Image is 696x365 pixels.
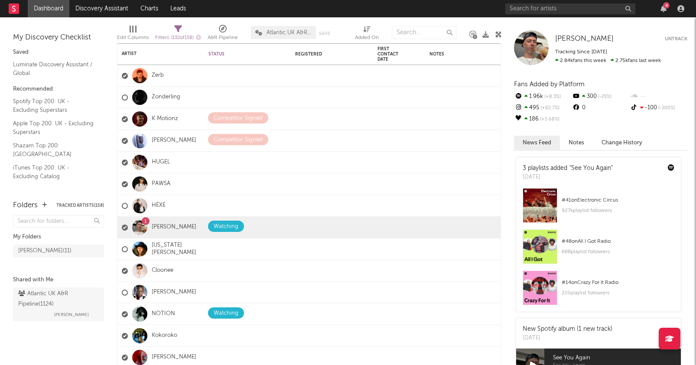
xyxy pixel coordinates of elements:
[555,58,606,63] span: 2.84k fans this week
[523,173,613,182] div: [DATE]
[152,224,196,231] a: [PERSON_NAME]
[562,288,674,298] div: 215 playlist followers
[572,91,629,102] div: 300
[523,325,612,334] div: New Spotify album (1 new track)
[152,159,170,166] a: HUGEL
[152,354,196,361] a: [PERSON_NAME]
[152,202,166,209] a: HËXĖ
[214,308,238,319] div: Watching
[562,277,674,288] div: # 14 on Crazy For It Radio
[214,222,238,232] div: Watching
[13,141,95,159] a: Shazam Top 200: [GEOGRAPHIC_DATA]
[543,95,561,99] span: +8.3 %
[13,97,95,114] a: Spotify Top 200: UK - Excluding Superstars
[54,310,89,320] span: [PERSON_NAME]
[355,33,379,43] div: Added On
[514,114,572,125] div: 186
[208,33,238,43] div: A&R Pipeline
[152,72,164,79] a: Zerb
[392,26,457,39] input: Search...
[377,46,408,62] div: First Contact Date
[572,102,629,114] div: 0
[555,49,607,55] span: Tracking Since: [DATE]
[13,287,104,321] a: Atlantic UK A&R Pipeline(1124)[PERSON_NAME]
[562,247,674,257] div: 688 playlist followers
[56,203,104,208] button: Tracked Artists(158)
[152,115,178,123] a: K Motionz
[514,136,560,150] button: News Feed
[13,84,104,95] div: Recommended
[560,136,593,150] button: Notes
[523,164,613,173] div: 3 playlists added
[117,22,149,47] div: Edit Columns
[13,119,95,137] a: Apple Top 200: UK - Excluding Superstars
[117,33,149,43] div: Edit Columns
[208,52,265,57] div: Status
[562,195,674,205] div: # 41 on Electronic Circus
[152,310,175,318] a: NOTION
[13,163,95,181] a: iTunes Top 200: UK - Excluding Catalog
[155,22,201,47] div: Filters(132 of 158)
[13,60,95,78] a: Luminate Discovery Assistant / Global
[539,117,559,122] span: +5.68 %
[562,205,674,216] div: 927k playlist followers
[429,52,516,57] div: Notes
[208,22,238,47] div: A&R Pipeline
[13,215,104,228] input: Search for folders...
[122,51,187,56] div: Artist
[516,229,681,270] a: #48onAll I Got Radio688playlist followers
[13,275,104,285] div: Shared with Me
[171,36,194,40] span: ( 132 of 158 )
[514,81,585,88] span: Fans Added by Platform
[214,135,263,145] div: Competitor Signed
[152,137,196,144] a: [PERSON_NAME]
[155,33,201,43] div: Filters
[516,270,681,312] a: #14onCrazy For It Radio215playlist followers
[665,35,687,43] button: Untrack
[319,31,330,36] button: Save
[18,246,72,256] div: [PERSON_NAME] ( 11 )
[562,236,674,247] div: # 48 on All I Got Radio
[13,244,104,257] a: [PERSON_NAME](11)
[553,353,681,363] span: See You Again
[539,106,559,111] span: +82.7 %
[516,188,681,229] a: #41onElectronic Circus927kplaylist followers
[630,91,687,102] div: --
[555,35,614,42] span: [PERSON_NAME]
[514,91,572,102] div: 1.96k
[152,180,170,188] a: PAWSA
[13,33,104,43] div: My Discovery Checklist
[13,200,38,211] div: Folders
[152,242,200,257] a: [US_STATE][PERSON_NAME]
[555,58,661,63] span: 2.75k fans last week
[505,3,635,14] input: Search for artists
[597,95,611,99] span: -25 %
[295,52,347,57] div: Registered
[523,334,612,342] div: [DATE]
[214,113,263,124] div: Competitor Signed
[18,289,97,310] div: Atlantic UK A&R Pipeline ( 1124 )
[152,267,173,274] a: Cloonee
[569,165,613,171] a: "See You Again"
[13,232,104,242] div: My Folders
[355,22,379,47] div: Added On
[152,94,180,101] a: Zonderling
[152,332,177,339] a: Kokoroko
[660,5,667,12] button: 4
[514,102,572,114] div: 495
[267,30,312,36] span: Atlantic UK A&R Pipeline
[555,35,614,43] a: [PERSON_NAME]
[13,47,104,58] div: Saved
[630,102,687,114] div: -100
[152,289,196,296] a: [PERSON_NAME]
[657,106,675,111] span: -200 %
[593,136,651,150] button: Change History
[663,2,670,9] div: 4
